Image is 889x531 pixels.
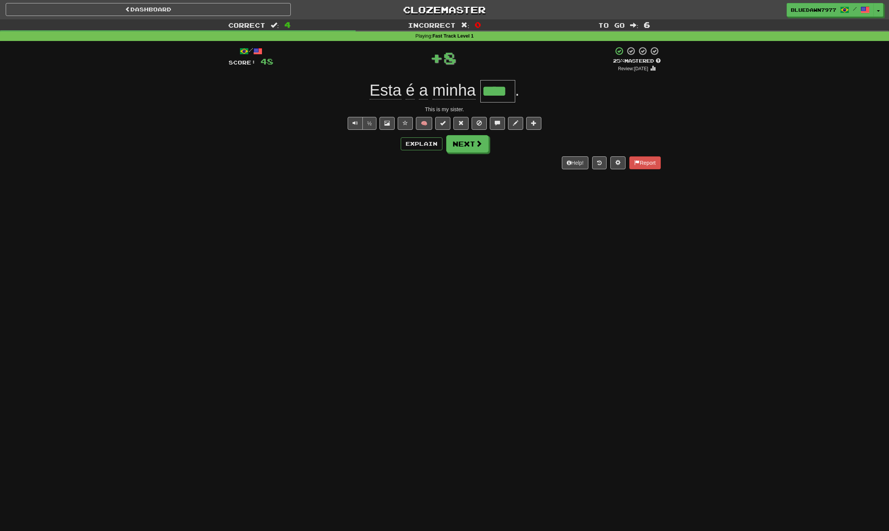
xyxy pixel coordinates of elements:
[228,21,265,29] span: Correct
[419,81,428,99] span: a
[346,117,377,130] div: Text-to-speech controls
[430,46,443,69] span: +
[302,3,587,16] a: Clozemaster
[508,117,523,130] button: Edit sentence (alt+d)
[406,81,414,99] span: é
[490,117,505,130] button: Discuss sentence (alt+u)
[416,117,432,130] button: 🧠
[526,117,541,130] button: Add to collection (alt+a)
[362,117,377,130] button: ½
[229,59,256,66] span: Score:
[229,46,273,56] div: /
[515,81,520,99] span: .
[629,156,660,169] button: Report
[630,22,638,28] span: :
[271,22,279,28] span: :
[443,48,456,67] span: 8
[598,21,625,29] span: To go
[6,3,291,16] a: Dashboard
[618,66,648,71] small: Review: [DATE]
[446,135,489,153] button: Next
[787,3,874,17] a: BlueDawn7977 /
[613,58,661,65] div: Mastered
[398,117,413,130] button: Favorite sentence (alt+f)
[379,117,395,130] button: Show image (alt+x)
[853,6,857,11] span: /
[260,57,273,66] span: 48
[433,81,476,99] span: minha
[401,137,442,150] button: Explain
[453,117,469,130] button: Reset to 0% Mastered (alt+r)
[592,156,607,169] button: Round history (alt+y)
[433,33,474,39] strong: Fast Track Level 1
[284,20,291,29] span: 4
[229,106,661,113] div: This is my sister.
[562,156,589,169] button: Help!
[370,81,401,99] span: Esta
[475,20,481,29] span: 0
[435,117,450,130] button: Set this sentence to 100% Mastered (alt+m)
[408,21,456,29] span: Incorrect
[348,117,363,130] button: Play sentence audio (ctl+space)
[613,58,624,64] span: 25 %
[644,20,650,29] span: 6
[461,22,469,28] span: :
[791,6,836,13] span: BlueDawn7977
[472,117,487,130] button: Ignore sentence (alt+i)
